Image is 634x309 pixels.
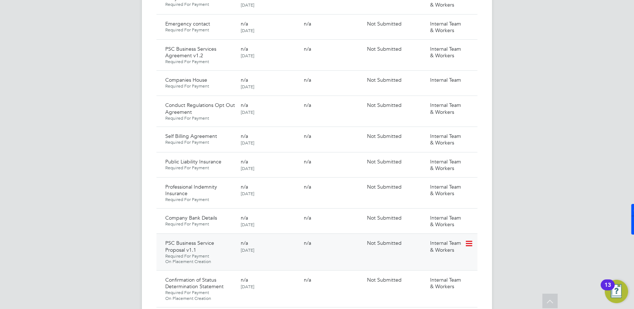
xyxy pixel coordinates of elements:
[165,59,235,65] span: Required For Payment
[241,184,248,190] span: n/a
[165,277,224,290] span: Confirmation of Status Determination Statement
[605,280,628,303] button: Open Resource Center, 13 new notifications
[241,215,248,221] span: n/a
[165,197,235,202] span: Required For Payment
[430,46,461,59] span: Internal Team & Workers
[165,259,235,264] span: On Placement Creation
[367,277,402,283] span: Not Submitted
[165,184,217,197] span: Professional Indemnity Insurance
[241,140,254,146] span: [DATE]
[241,158,248,165] span: n/a
[165,240,214,253] span: PSC Business Service Proposal v1.1
[165,139,235,145] span: Required For Payment
[165,1,235,7] span: Required For Payment
[165,215,217,221] span: Company Bank Details
[241,133,248,139] span: n/a
[165,133,217,139] span: Self Billing Agreement
[430,20,461,34] span: Internal Team & Workers
[430,77,461,83] span: Internal Team
[165,290,235,296] span: Required For Payment
[165,20,210,27] span: Emergency contact
[304,77,311,83] span: n/a
[241,53,254,58] span: [DATE]
[430,102,461,115] span: Internal Team & Workers
[430,215,461,228] span: Internal Team & Workers
[430,184,461,197] span: Internal Team & Workers
[165,296,235,301] span: On Placement Creation
[241,20,248,27] span: n/a
[165,27,235,33] span: Required For Payment
[241,109,254,115] span: [DATE]
[367,133,402,139] span: Not Submitted
[241,277,248,283] span: n/a
[367,46,402,52] span: Not Submitted
[241,165,254,171] span: [DATE]
[430,133,461,146] span: Internal Team & Workers
[241,102,248,108] span: n/a
[304,184,311,190] span: n/a
[304,240,311,246] span: n/a
[304,102,311,108] span: n/a
[304,20,311,27] span: n/a
[165,46,216,59] span: PSC Business Services Agreement v1.2
[241,221,254,227] span: [DATE]
[165,165,235,171] span: Required For Payment
[604,285,611,294] div: 13
[367,20,402,27] span: Not Submitted
[241,27,254,33] span: [DATE]
[304,277,311,283] span: n/a
[241,2,254,8] span: [DATE]
[241,84,254,89] span: [DATE]
[304,133,311,139] span: n/a
[241,247,254,253] span: [DATE]
[241,77,248,83] span: n/a
[241,283,254,289] span: [DATE]
[241,190,254,196] span: [DATE]
[367,102,402,108] span: Not Submitted
[367,215,402,221] span: Not Submitted
[304,215,311,221] span: n/a
[367,77,402,83] span: Not Submitted
[165,253,235,259] span: Required For Payment
[430,240,461,253] span: Internal Team & Workers
[165,115,235,121] span: Required For Payment
[165,83,235,89] span: Required For Payment
[430,277,461,290] span: Internal Team & Workers
[367,158,402,165] span: Not Submitted
[165,77,207,83] span: Companies House
[367,240,402,246] span: Not Submitted
[304,158,311,165] span: n/a
[241,46,248,52] span: n/a
[165,221,235,227] span: Required For Payment
[304,46,311,52] span: n/a
[241,240,248,246] span: n/a
[367,184,402,190] span: Not Submitted
[430,158,461,171] span: Internal Team & Workers
[165,158,221,165] span: Public Liability Insurance
[165,102,235,115] span: Conduct Regulations Opt Out Agreement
